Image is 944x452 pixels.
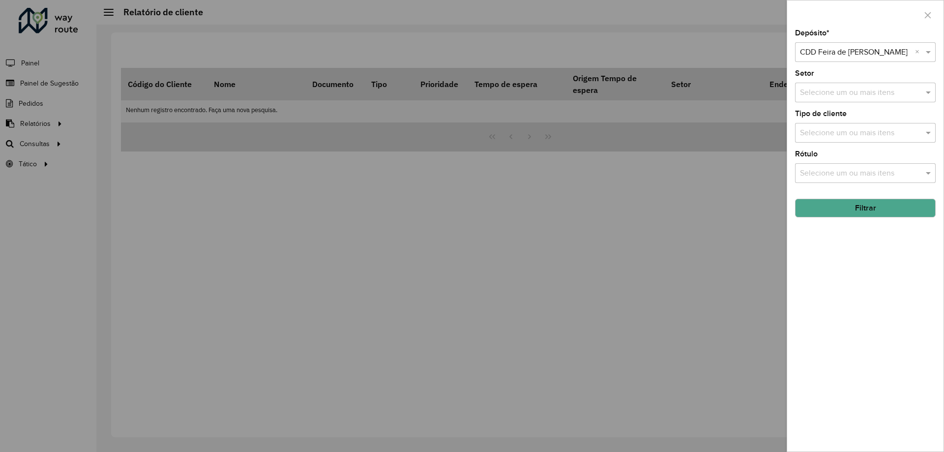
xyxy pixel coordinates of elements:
label: Depósito [795,27,829,39]
label: Tipo de cliente [795,108,847,120]
span: Clear all [915,46,923,58]
button: Filtrar [795,199,936,217]
label: Setor [795,67,814,79]
label: Rótulo [795,148,818,160]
